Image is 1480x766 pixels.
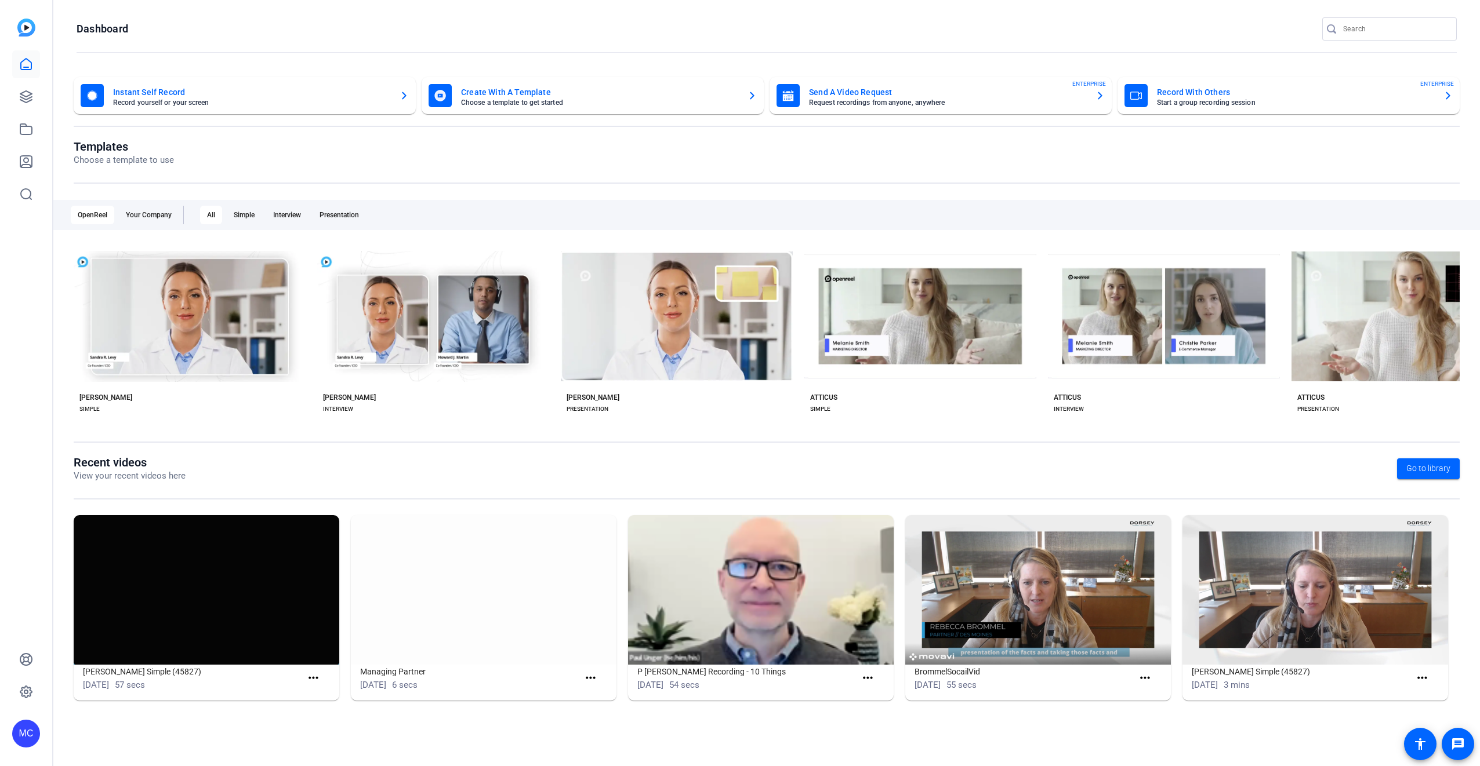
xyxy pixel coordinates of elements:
[74,515,339,665] img: Dorsey Simple (45827)
[1224,680,1250,690] span: 3 mins
[422,77,764,114] button: Create With A TemplateChoose a template to get started
[79,393,132,402] div: [PERSON_NAME]
[1157,85,1434,99] mat-card-title: Record With Others
[1451,737,1465,751] mat-icon: message
[809,85,1086,99] mat-card-title: Send A Video Request
[351,515,616,665] img: Managing Partner
[79,404,100,414] div: SIMPLE
[1192,665,1410,679] h1: [PERSON_NAME] Simple (45827)
[669,680,699,690] span: 54 secs
[567,404,608,414] div: PRESENTATION
[905,515,1171,665] img: BrommelSocailVid
[1182,515,1448,665] img: Dorsey Simple (45827)
[1406,462,1450,475] span: Go to library
[1192,680,1218,690] span: [DATE]
[628,515,894,665] img: P Unger Recording - 10 Things
[392,680,418,690] span: 6 secs
[461,85,738,99] mat-card-title: Create With A Template
[1397,458,1460,479] a: Go to library
[1297,404,1339,414] div: PRESENTATION
[313,206,366,224] div: Presentation
[770,77,1112,114] button: Send A Video RequestRequest recordings from anyone, anywhereENTERPRISE
[360,665,579,679] h1: Managing Partner
[1297,393,1325,402] div: ATTICUS
[17,19,35,37] img: blue-gradient.svg
[583,671,598,685] mat-icon: more_horiz
[74,455,186,469] h1: Recent videos
[113,85,390,99] mat-card-title: Instant Self Record
[810,404,830,414] div: SIMPLE
[71,206,114,224] div: OpenReel
[1054,393,1081,402] div: ATTICUS
[1413,737,1427,751] mat-icon: accessibility
[115,680,145,690] span: 57 secs
[77,22,128,36] h1: Dashboard
[810,393,837,402] div: ATTICUS
[861,671,875,685] mat-icon: more_horiz
[1072,79,1106,88] span: ENTERPRISE
[74,154,174,167] p: Choose a template to use
[915,680,941,690] span: [DATE]
[12,720,40,747] div: MC
[83,665,302,679] h1: [PERSON_NAME] Simple (45827)
[323,393,376,402] div: [PERSON_NAME]
[946,680,977,690] span: 55 secs
[1420,79,1454,88] span: ENTERPRISE
[1415,671,1430,685] mat-icon: more_horiz
[915,665,1133,679] h1: BrommelSocailVid
[637,665,856,679] h1: P [PERSON_NAME] Recording - 10 Things
[567,393,619,402] div: [PERSON_NAME]
[461,99,738,106] mat-card-subtitle: Choose a template to get started
[1118,77,1460,114] button: Record With OthersStart a group recording sessionENTERPRISE
[323,404,353,414] div: INTERVIEW
[74,77,416,114] button: Instant Self RecordRecord yourself or your screen
[1157,99,1434,106] mat-card-subtitle: Start a group recording session
[74,140,174,154] h1: Templates
[360,680,386,690] span: [DATE]
[306,671,321,685] mat-icon: more_horiz
[74,469,186,483] p: View your recent videos here
[637,680,663,690] span: [DATE]
[200,206,222,224] div: All
[227,206,262,224] div: Simple
[113,99,390,106] mat-card-subtitle: Record yourself or your screen
[809,99,1086,106] mat-card-subtitle: Request recordings from anyone, anywhere
[1138,671,1152,685] mat-icon: more_horiz
[83,680,109,690] span: [DATE]
[1054,404,1084,414] div: INTERVIEW
[119,206,179,224] div: Your Company
[266,206,308,224] div: Interview
[1343,22,1448,36] input: Search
